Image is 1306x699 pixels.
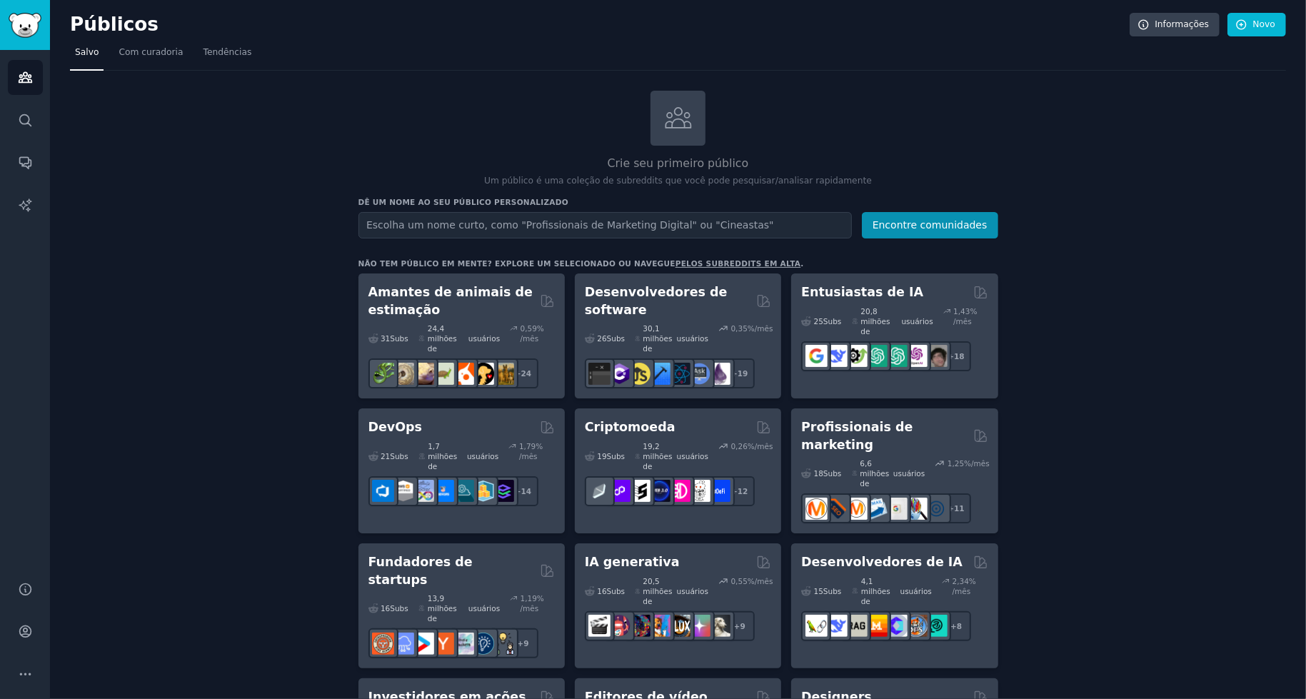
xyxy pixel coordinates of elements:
img: Busca Profunda [825,615,848,637]
font: 18 [814,469,823,478]
font: 16 [597,587,606,595]
img: herpetologia [372,363,394,385]
img: Engenheiros de plataforma [492,480,514,502]
img: web3 [648,480,670,502]
img: EmpreendedorRideAlong [372,633,394,655]
img: Catálogo de ferramentas de IA [845,345,868,367]
font: 19 [738,369,748,378]
font: %/mês [748,577,773,585]
font: 20,8 milhões de [860,307,890,336]
img: Inteligência Artificial [925,345,948,367]
img: bigseo [825,498,848,520]
font: 1,7 milhões de [428,442,457,471]
img: calopsita [452,363,474,385]
font: Não tem público em mente? Explore um selecionado ou navegue [358,259,675,268]
img: OpenSourceAI [885,615,908,637]
font: Subs [607,452,625,461]
img: Empreendedorismo [472,633,494,655]
font: Um público é uma coleção de subreddits que você pode pesquisar/analisar rapidamente [484,176,872,186]
a: Salvo [70,41,104,71]
font: 0,55 [731,577,748,585]
font: % /mês [953,307,977,326]
font: 21 [381,452,390,461]
font: usuários [893,469,925,478]
img: marketing de conteúdo [805,498,828,520]
input: Escolha um nome curto, como "Profissionais de Marketing Digital" ou "Cineastas" [358,212,852,238]
font: 1,43 [953,307,970,316]
img: bola python [392,363,414,385]
img: Cabine dos Sonhos [708,615,730,637]
font: 1,19 [521,594,537,603]
font: Criptomoeda [585,420,675,434]
font: Dê um nome ao seu público personalizado [358,198,568,206]
img: engenharia de plataforma [452,480,474,502]
font: usuários [677,452,708,461]
img: Docker_DevOps [412,480,434,502]
font: usuários [467,452,498,461]
img: finanças étnicas [588,480,611,502]
font: Profissionais de marketing [801,420,913,452]
font: 0,35 [731,324,748,333]
font: Subs [390,334,408,343]
img: raça de cachorro [492,363,514,385]
img: Pesquisa de Marketing [905,498,928,520]
img: tartaruga [432,363,454,385]
img: indiehackers [452,633,474,655]
font: DevOps [368,420,423,434]
font: Tendências [204,47,252,57]
font: Subs [390,452,408,461]
img: SaaS [392,633,414,655]
font: Fundadores de startups [368,555,473,587]
img: PetAdvice [472,363,494,385]
font: Com curadoria [119,47,183,57]
img: esfregões [905,615,928,637]
font: % /mês [953,577,976,595]
img: OpenAIDev [905,345,928,367]
font: Subs [390,604,408,613]
font: Salvo [75,47,99,57]
font: . [800,259,803,268]
font: 8 [957,622,962,630]
img: crescer meu negócio [492,633,514,655]
font: 15 [814,587,823,595]
font: 2,34 [953,577,969,585]
img: defiblockchain [668,480,690,502]
font: 24,4 milhões de [428,324,457,353]
font: Subs [823,317,841,326]
font: 11 [954,504,965,513]
img: LangChain [805,615,828,637]
img: Marketing Online [925,498,948,520]
font: + [517,639,523,648]
img: Programação iOS [648,363,670,385]
img: software [588,363,611,385]
img: Links DevOps [432,480,454,502]
font: + [950,622,957,630]
img: c sustenido [608,363,631,385]
font: 16 [381,604,390,613]
img: comece [412,633,434,655]
img: azuredevops [372,480,394,502]
img: elixir [708,363,730,385]
img: Marketing por e-mail [865,498,888,520]
img: Pergunte à Ciência da Computação [688,363,710,385]
img: aws_cdk [472,480,494,502]
font: 31 [381,334,390,343]
a: Novo [1227,13,1286,37]
font: Desenvolvedores de software [585,285,728,317]
font: 26 [597,334,606,343]
font: Públicos [70,14,159,35]
img: GoogleGeminiAI [805,345,828,367]
a: pelos subreddits em alta [675,259,801,268]
font: 19 [597,452,606,461]
font: Subs [607,334,625,343]
font: 12 [738,487,748,496]
font: 13,9 milhões de [428,594,457,623]
img: CriptoNotícias [688,480,710,502]
button: Encontre comunidades [862,212,998,238]
font: usuários [468,334,500,343]
img: aivideo [588,615,611,637]
font: 14 [521,487,532,496]
img: Logotipo do GummySearch [9,13,41,38]
font: Subs [823,587,841,595]
img: sdpara todos [648,615,670,637]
